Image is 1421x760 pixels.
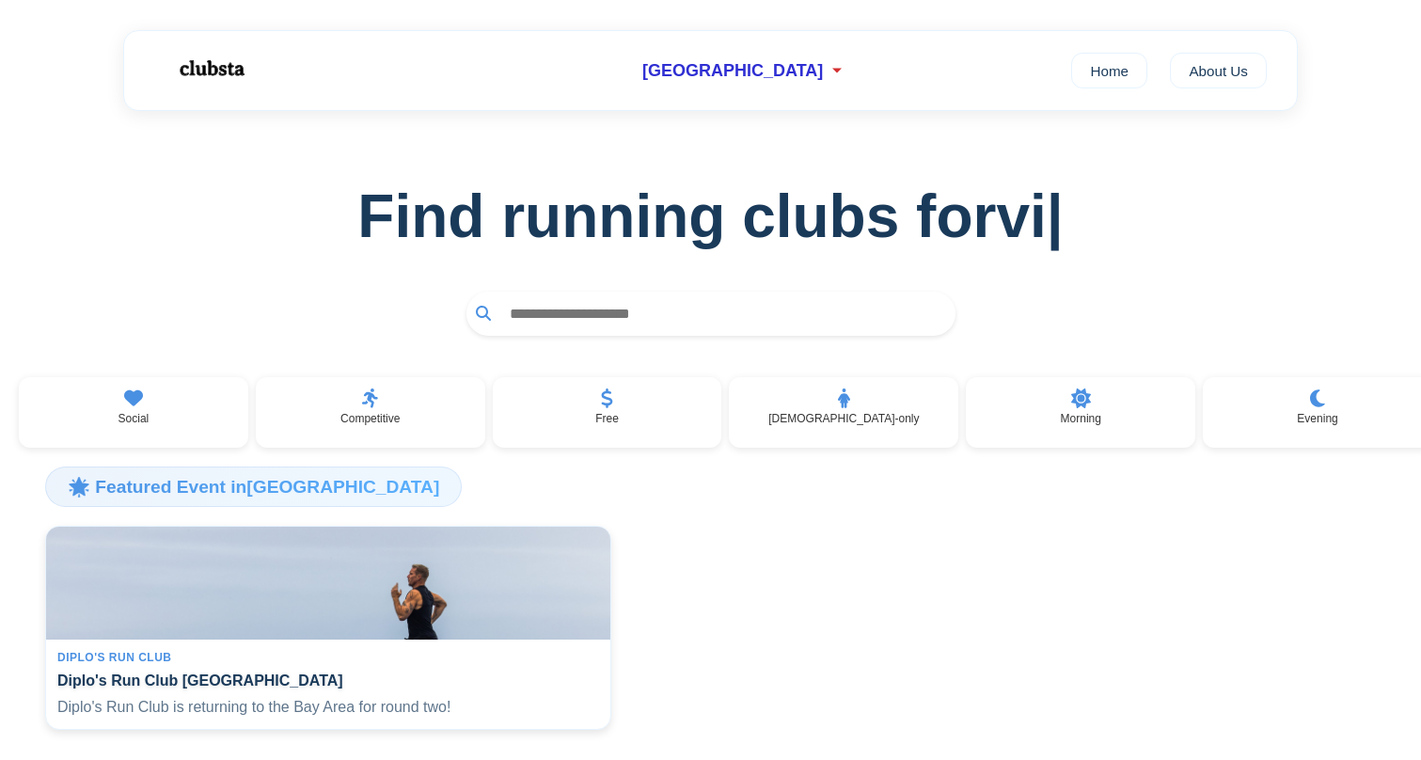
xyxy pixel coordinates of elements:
[1061,412,1101,425] p: Morning
[1047,182,1064,250] span: |
[1297,412,1337,425] p: Evening
[57,697,599,718] p: Diplo's Run Club is returning to the Bay Area for round two!
[57,651,599,664] div: Diplo's Run Club
[340,412,400,425] p: Competitive
[996,182,1063,251] span: vi
[1071,53,1147,88] a: Home
[154,45,267,92] img: Logo
[118,412,150,425] p: Social
[595,412,619,425] p: Free
[768,412,919,425] p: [DEMOGRAPHIC_DATA]-only
[30,182,1391,251] h1: Find running clubs for
[642,61,823,81] span: [GEOGRAPHIC_DATA]
[46,527,610,640] img: Diplo's Run Club San Francisco
[57,672,599,689] h4: Diplo's Run Club [GEOGRAPHIC_DATA]
[1170,53,1267,88] a: About Us
[45,467,462,506] h3: 🌟 Featured Event in [GEOGRAPHIC_DATA]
